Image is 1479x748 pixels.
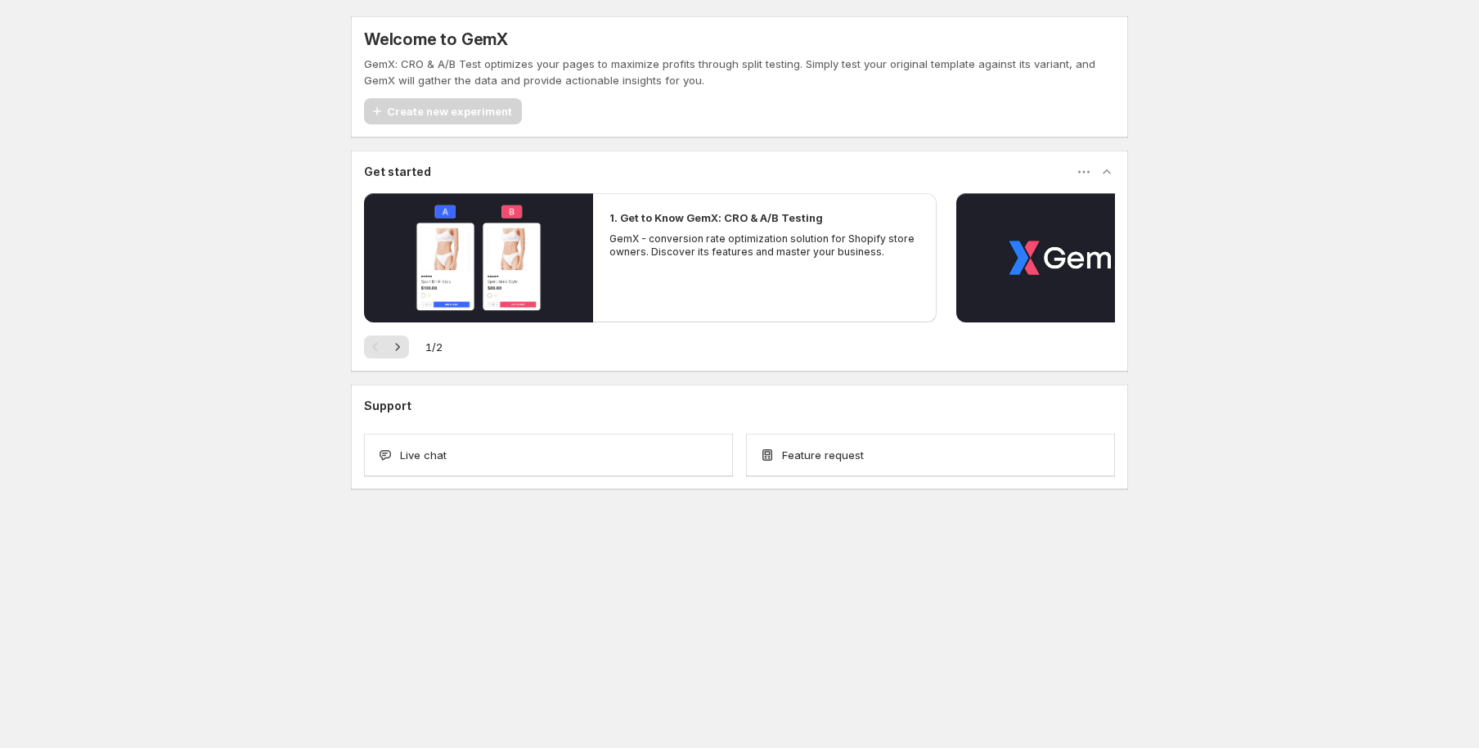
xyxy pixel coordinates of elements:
h5: Welcome to GemX [364,29,508,49]
h3: Support [364,398,411,414]
span: Feature request [782,447,864,463]
h3: Get started [364,164,431,180]
p: GemX: CRO & A/B Test optimizes your pages to maximize profits through split testing. Simply test ... [364,56,1115,88]
p: GemX - conversion rate optimization solution for Shopify store owners. Discover its features and ... [609,232,920,259]
span: Live chat [400,447,447,463]
h2: 1. Get to Know GemX: CRO & A/B Testing [609,210,823,226]
span: 1 / 2 [425,339,443,355]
